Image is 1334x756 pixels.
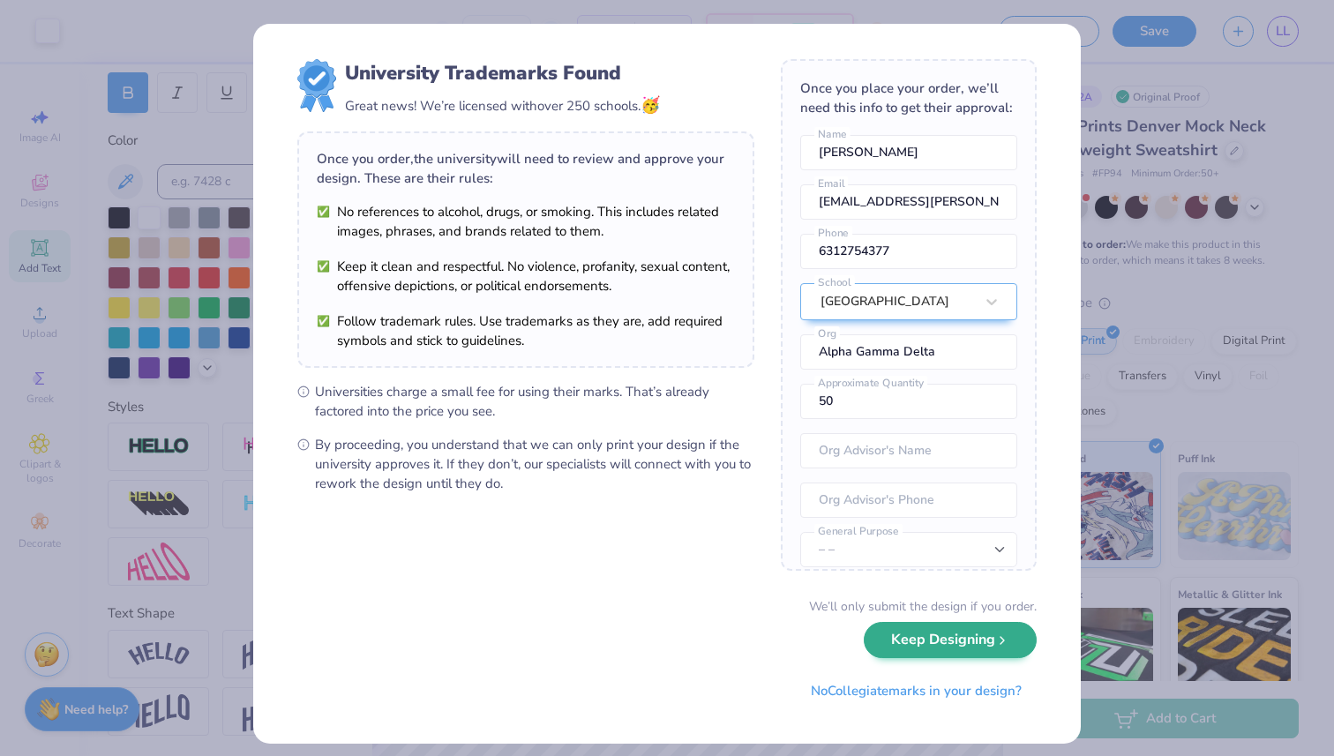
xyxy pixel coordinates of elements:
span: 🥳 [641,94,660,116]
span: Universities charge a small fee for using their marks. That’s already factored into the price you... [315,382,754,421]
button: NoCollegiatemarks in your design? [796,673,1037,709]
div: Great news! We’re licensed with over 250 schools. [345,94,660,117]
input: Org Advisor's Phone [800,483,1017,518]
button: Keep Designing [864,622,1037,658]
li: Follow trademark rules. Use trademarks as they are, add required symbols and stick to guidelines. [317,311,735,350]
input: Name [800,135,1017,170]
div: Once you place your order, we’ll need this info to get their approval: [800,79,1017,117]
input: Email [800,184,1017,220]
li: Keep it clean and respectful. No violence, profanity, sexual content, offensive depictions, or po... [317,257,735,296]
input: Approximate Quantity [800,384,1017,419]
div: University Trademarks Found [345,59,660,87]
input: Org Advisor's Name [800,433,1017,468]
input: Org [800,334,1017,370]
img: license-marks-badge.png [297,59,336,112]
div: We’ll only submit the design if you order. [809,597,1037,616]
li: No references to alcohol, drugs, or smoking. This includes related images, phrases, and brands re... [317,202,735,241]
div: Once you order, the university will need to review and approve your design. These are their rules: [317,149,735,188]
input: Phone [800,234,1017,269]
span: By proceeding, you understand that we can only print your design if the university approves it. I... [315,435,754,493]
